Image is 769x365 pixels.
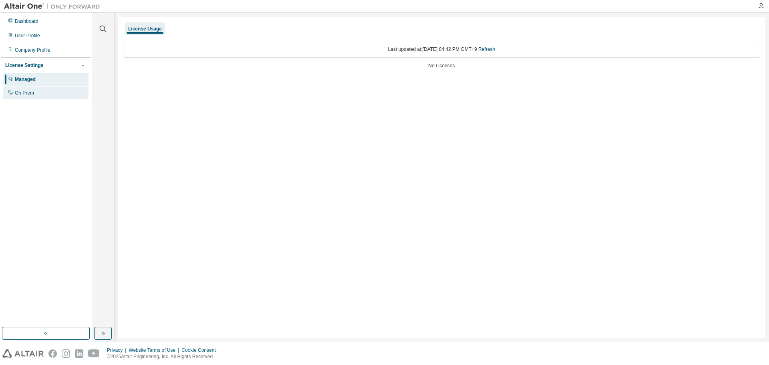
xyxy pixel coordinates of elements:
[15,32,40,39] div: User Profile
[4,2,104,10] img: Altair One
[107,353,221,360] p: © 2025 Altair Engineering, Inc. All Rights Reserved.
[15,76,36,83] div: Managed
[128,26,162,32] div: License Usage
[5,62,43,69] div: License Settings
[15,90,34,96] div: On Prem
[123,41,760,58] div: Last updated at: [DATE] 04:42 PM GMT+9
[129,347,181,353] div: Website Terms of Use
[2,349,44,358] img: altair_logo.svg
[478,46,495,52] a: Refresh
[107,347,129,353] div: Privacy
[48,349,57,358] img: facebook.svg
[123,63,760,69] div: No Licenses
[62,349,70,358] img: instagram.svg
[15,18,38,24] div: Dashboard
[88,349,100,358] img: youtube.svg
[15,47,50,53] div: Company Profile
[75,349,83,358] img: linkedin.svg
[181,347,220,353] div: Cookie Consent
